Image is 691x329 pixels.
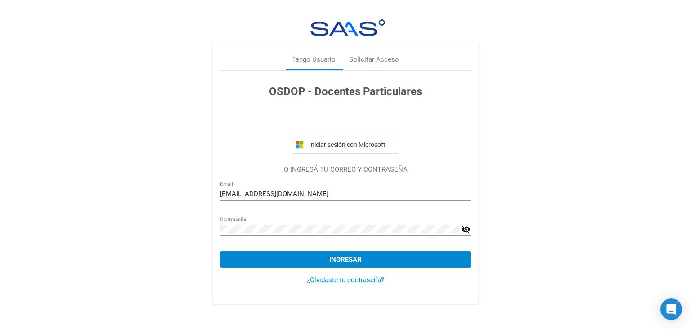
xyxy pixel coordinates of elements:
h3: OSDOP - Docentes Particulares [220,83,471,100]
span: Iniciar sesión con Microsoft [307,141,395,148]
p: O INGRESÁ TU CORREO Y CONTRASEÑA [220,164,471,175]
div: Solicitar Acceso [349,55,399,65]
div: Tengo Usuario [292,55,336,65]
iframe: Botón de Acceder con Google [287,110,404,129]
a: ¿Olvidaste tu contraseña? [307,276,384,284]
button: Iniciar sesión con Microsoft [292,136,399,154]
div: Open Intercom Messenger [660,298,682,320]
span: Ingresar [329,256,362,264]
mat-icon: visibility_off [462,224,471,235]
button: Ingresar [220,251,471,268]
